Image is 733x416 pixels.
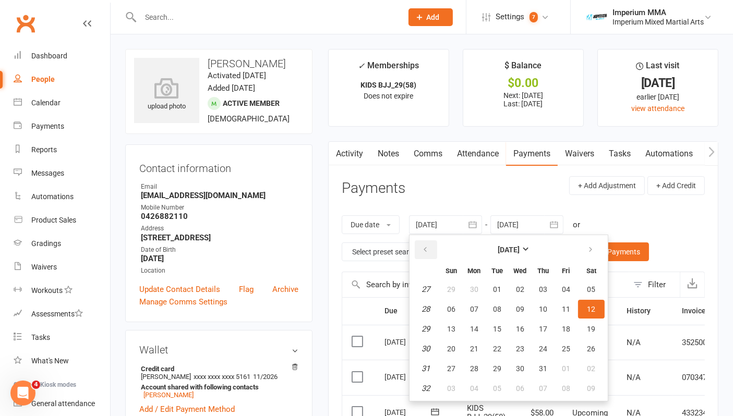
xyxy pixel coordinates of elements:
[516,384,524,393] span: 06
[272,283,298,296] a: Archive
[422,344,430,353] em: 30
[647,176,705,195] button: + Add Credit
[141,212,298,221] strong: 0426882110
[422,364,430,373] em: 31
[486,320,508,338] button: 15
[578,280,605,299] button: 05
[530,12,538,22] span: 7
[10,381,35,406] iframe: Intercom live chat
[672,325,721,360] td: 3525002
[14,232,110,255] a: Gradings
[447,364,455,373] span: 27
[139,403,235,415] a: Add / Edit Payment Method
[558,142,602,166] a: Waivers
[509,300,531,319] button: 09
[586,267,596,275] small: Saturday
[555,320,577,338] button: 18
[141,245,298,255] div: Date of Birth
[208,71,266,80] time: Activated [DATE]
[463,300,485,319] button: 07
[636,59,680,78] div: Last visit
[364,92,413,100] span: Does not expire
[638,142,700,166] a: Automations
[569,176,645,195] button: + Add Adjustment
[342,272,628,297] input: Search by invoice number
[539,305,547,313] span: 10
[384,369,432,385] div: [DATE]
[223,99,280,107] span: Active member
[486,300,508,319] button: 08
[143,391,194,399] a: [PERSON_NAME]
[447,285,455,293] span: 29
[14,302,110,326] a: Assessments
[208,114,290,124] span: [DEMOGRAPHIC_DATA]
[141,365,293,373] strong: Credit card
[447,384,455,393] span: 03
[470,364,478,373] span: 28
[361,81,416,89] strong: KIDS BJJ_29(58)
[32,381,40,389] span: 4
[141,203,298,213] div: Mobile Number
[486,359,508,378] button: 29
[555,359,577,378] button: 01
[627,373,641,382] span: N/A
[14,162,110,185] a: Messages
[31,357,69,365] div: What's New
[509,320,531,338] button: 16
[422,285,430,294] em: 27
[578,379,605,398] button: 09
[31,122,64,130] div: Payments
[612,8,704,17] div: Imperium MMA
[672,360,721,395] td: 0703477
[555,379,577,398] button: 08
[555,280,577,299] button: 04
[141,191,298,200] strong: [EMAIL_ADDRESS][DOMAIN_NAME]
[631,104,684,113] a: view attendance
[13,10,39,36] a: Clubworx
[31,286,63,295] div: Workouts
[532,379,554,398] button: 07
[473,78,574,89] div: $0.00
[463,339,485,358] button: 21
[31,310,83,318] div: Assessments
[463,320,485,338] button: 14
[14,279,110,302] a: Workouts
[141,383,293,391] strong: Account shared with following contacts
[447,305,455,313] span: 06
[239,283,254,296] a: Flag
[532,300,554,319] button: 10
[575,242,649,261] a: Family Payments
[672,298,721,324] th: Invoice #
[463,280,485,299] button: 30
[493,305,501,313] span: 08
[370,142,406,166] a: Notes
[509,280,531,299] button: 02
[14,326,110,349] a: Tasks
[139,344,298,356] h3: Wallet
[587,345,596,353] span: 26
[470,305,478,313] span: 07
[486,379,508,398] button: 05
[516,305,524,313] span: 09
[587,384,596,393] span: 09
[31,399,95,408] div: General attendance
[493,325,501,333] span: 15
[141,254,298,263] strong: [DATE]
[446,267,457,275] small: Sunday
[532,280,554,299] button: 03
[562,384,570,393] span: 08
[31,216,76,224] div: Product Sales
[578,300,605,319] button: 12
[14,185,110,209] a: Automations
[31,263,57,271] div: Waivers
[440,379,462,398] button: 03
[31,52,67,60] div: Dashboard
[134,78,199,112] div: upload photo
[555,300,577,319] button: 11
[194,373,250,381] span: xxxx xxxx xxxx 5161
[440,300,462,319] button: 06
[342,215,400,234] button: Due date
[587,325,596,333] span: 19
[516,285,524,293] span: 02
[562,285,570,293] span: 04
